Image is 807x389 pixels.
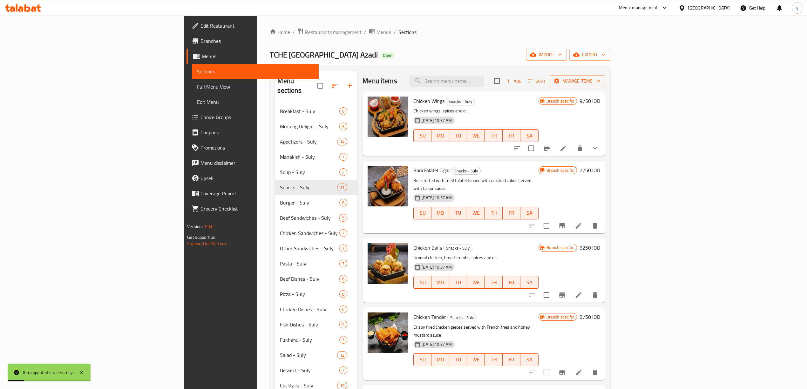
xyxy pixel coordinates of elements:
[540,288,553,302] span: Select to update
[434,208,447,218] span: MO
[340,200,347,206] span: 8
[337,352,347,358] span: 12
[580,243,600,252] h6: 8250 IQD
[520,207,538,219] button: SA
[413,254,538,262] p: Ground chicken, bread crumbs, spices and oil.
[413,312,446,322] span: Chicken Tender
[339,305,347,313] div: items
[340,261,347,267] span: 7
[340,276,347,282] span: 6
[340,245,347,252] span: 2
[200,144,314,151] span: Promotions
[275,256,357,271] div: Pasta - Suly7
[452,167,480,175] span: Snacks - Suly
[575,222,582,230] a: Edit menu item
[192,79,319,94] a: Full Menu View
[339,290,347,298] div: items
[280,245,339,252] span: Other Sandwiches - Suly
[364,28,366,36] li: /
[186,125,319,140] a: Coupons
[192,64,319,79] a: Sections
[416,278,429,287] span: SU
[419,195,454,201] span: [DATE] 10:37 AM
[448,314,476,321] span: Snacks - Suly
[467,129,485,142] button: WE
[305,28,362,36] span: Restaurants management
[449,207,467,219] button: TU
[485,276,503,289] button: TH
[280,260,339,267] span: Pasta - Suly
[187,233,216,241] span: Get support on:
[540,366,553,379] span: Select to update
[280,321,339,328] div: Fish Dishes - Suly
[280,199,339,206] span: Burger - Suly
[447,314,477,321] div: Snacks - Suly
[275,332,357,347] div: Fukhara - Suly7
[587,365,603,380] button: delete
[280,366,339,374] div: Dessert - Suly
[275,363,357,378] div: Dessert - Suly7
[555,77,600,85] span: Manage items
[523,278,536,287] span: SA
[449,129,467,142] button: TU
[327,78,342,93] span: Sort sections
[580,166,600,175] h6: 7750 IQD
[275,195,357,210] div: Burger - Suly8
[280,214,339,222] span: Beef Sandwiches - Suly
[398,28,417,36] span: Sections
[280,336,339,344] div: Fukhara - Suly
[200,129,314,136] span: Coupons
[444,245,472,252] span: Snacks - Suly
[280,275,339,283] span: Beef Dishes - Suly
[340,215,347,221] span: 5
[452,278,465,287] span: TU
[419,341,454,347] span: [DATE] 10:37 AM
[186,186,319,201] a: Coverage Report
[339,153,347,161] div: items
[449,353,467,366] button: TU
[369,28,391,36] a: Menus
[280,138,337,145] span: Appetizers - Suly
[526,49,567,61] button: import
[449,276,467,289] button: TU
[487,355,500,364] span: TH
[503,207,520,219] button: FR
[23,369,73,376] div: Item updated successfully
[197,83,314,91] span: Full Menu View
[280,305,339,313] span: Chicken Dishes - Suly
[531,51,562,59] span: import
[434,131,447,140] span: MO
[186,155,319,171] a: Menu disclaimer
[446,98,475,105] span: Snacks - Suly
[485,207,503,219] button: TH
[200,174,314,182] span: Upsell
[280,168,339,176] div: Soup - Suly
[575,291,582,299] a: Edit menu item
[200,113,314,121] span: Choice Groups
[368,243,408,284] img: Chicken Balls
[186,18,319,33] a: Edit Restaurant
[619,4,658,12] div: Menu-management
[339,123,347,130] div: items
[339,336,347,344] div: items
[467,276,485,289] button: WE
[275,317,357,332] div: Fish Dishes - Suly2
[363,76,397,86] h2: Menu items
[275,241,357,256] div: Other Sandwiches - Suly2
[270,28,610,36] nav: breadcrumb
[280,351,337,359] span: Salad - Suly
[200,22,314,30] span: Edit Restaurant
[376,28,391,36] span: Menus
[796,4,798,11] span: y
[451,167,481,175] div: Snacks - Suly
[192,94,319,110] a: Edit Menu
[200,190,314,197] span: Coverage Report
[504,76,524,86] button: Add
[280,229,339,237] span: Chicken Sandwiches - Suly
[380,52,395,59] div: Open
